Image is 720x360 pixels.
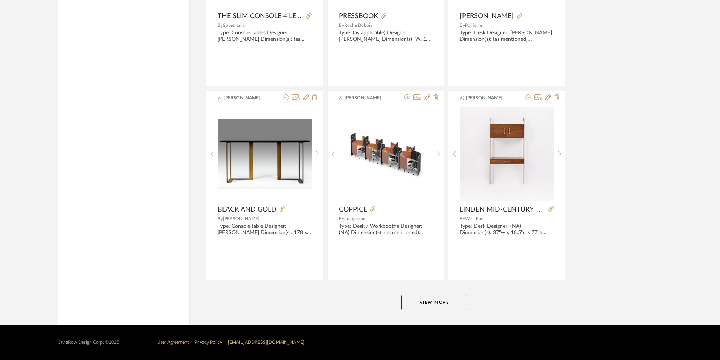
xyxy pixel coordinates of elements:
[345,94,392,101] span: [PERSON_NAME]
[218,30,312,43] div: Type: Console Tables Designer: [PERSON_NAME] Dimension(s): (as mentioned) Material/Finishes: [URL...
[460,23,465,28] span: By
[339,12,378,20] span: PRESSBOOK
[339,205,367,214] span: COPPICE
[339,223,433,236] div: Type: Desk / Workbooths Designer: (NA) Dimension(s): (as mentioned) Material/Finishes: Core Board...
[195,340,222,345] a: Privacy Policy
[157,340,189,345] a: User Agreement
[339,126,433,182] img: COPPICE
[228,340,304,345] a: [EMAIL_ADDRESS][DOMAIN_NAME]
[465,23,482,28] span: Poliform
[218,12,303,20] span: THE SLIM CONSOLE 4 LEGS CONSOLE
[465,216,484,221] span: West Elm
[460,107,554,201] img: LINDEN MID-CENTURY WALL DESK
[460,30,554,43] div: Type: Desk Designer: [PERSON_NAME] Dimension(s): (as mentioned) Material/Finishes: (as mentioned)...
[344,23,372,28] span: Roche Bobois
[460,205,545,214] span: LINDEN MID-CENTURY WALL DESK
[223,23,245,28] span: Sovet Italia
[466,94,513,101] span: [PERSON_NAME]
[218,216,223,221] span: By
[401,295,467,310] button: View More
[460,12,514,20] span: [PERSON_NAME]
[339,23,344,28] span: By
[218,223,312,236] div: Type: Console table Designer: [PERSON_NAME] Dimension(s): 178 x 43 x H.85 cm Material/Finishes: B...
[218,23,223,28] span: By
[223,216,260,221] span: [PERSON_NAME]
[58,340,119,345] div: StyleRow Design Corp. ©2025
[224,94,271,101] span: [PERSON_NAME]
[339,216,344,221] span: By
[218,119,312,189] img: BLACK AND GOLD
[344,216,365,221] span: orangebox
[218,205,277,214] span: BLACK AND GOLD
[460,223,554,236] div: Type: Desk Designer: (NA) Dimension(s): 37"w x 18.5"d x 77"h Material/Finishes: walnut veneer ove...
[460,216,465,221] span: By
[339,30,433,43] div: Type: (as applicable) Designer: [PERSON_NAME] Dimension(s): W. 120 x H. 75 x D. 55 cm Material/Fi...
